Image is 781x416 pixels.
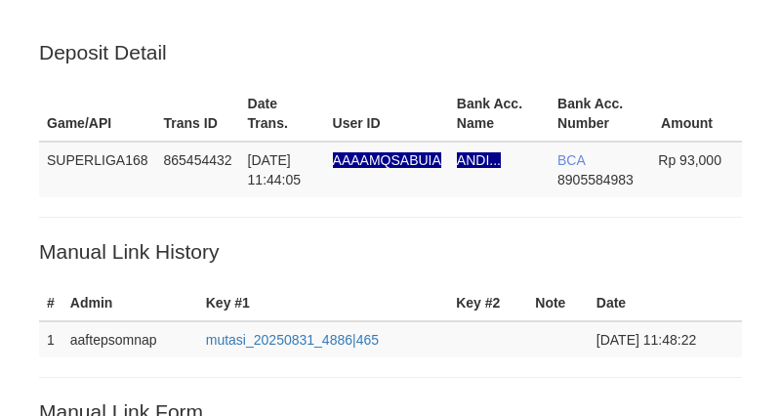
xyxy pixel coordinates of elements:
th: Bank Acc. Name [449,86,550,142]
span: Nama rekening ada tanda titik/strip, harap diedit [333,152,441,168]
p: Deposit Detail [39,38,742,66]
td: 865454432 [156,142,240,197]
span: Copy 8905584983 to clipboard [557,172,634,187]
th: Date [589,285,742,321]
p: Manual Link History [39,237,742,266]
span: [DATE] 11:44:05 [248,152,302,187]
span: BCA [557,152,585,168]
td: 1 [39,321,62,357]
span: Rp 93,000 [658,152,721,168]
td: aaftepsomnap [62,321,198,357]
th: # [39,285,62,321]
span: Nama rekening ada tanda titik/strip, harap diedit [457,152,501,168]
td: SUPERLIGA168 [39,142,156,197]
a: mutasi_20250831_4886|465 [206,332,379,348]
th: User ID [325,86,449,142]
th: Amount [650,86,742,142]
th: Note [527,285,589,321]
th: Key #2 [448,285,527,321]
th: Date Trans. [240,86,325,142]
th: Key #1 [198,285,448,321]
th: Trans ID [156,86,240,142]
th: Admin [62,285,198,321]
td: [DATE] 11:48:22 [589,321,742,357]
th: Game/API [39,86,156,142]
th: Bank Acc. Number [550,86,650,142]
